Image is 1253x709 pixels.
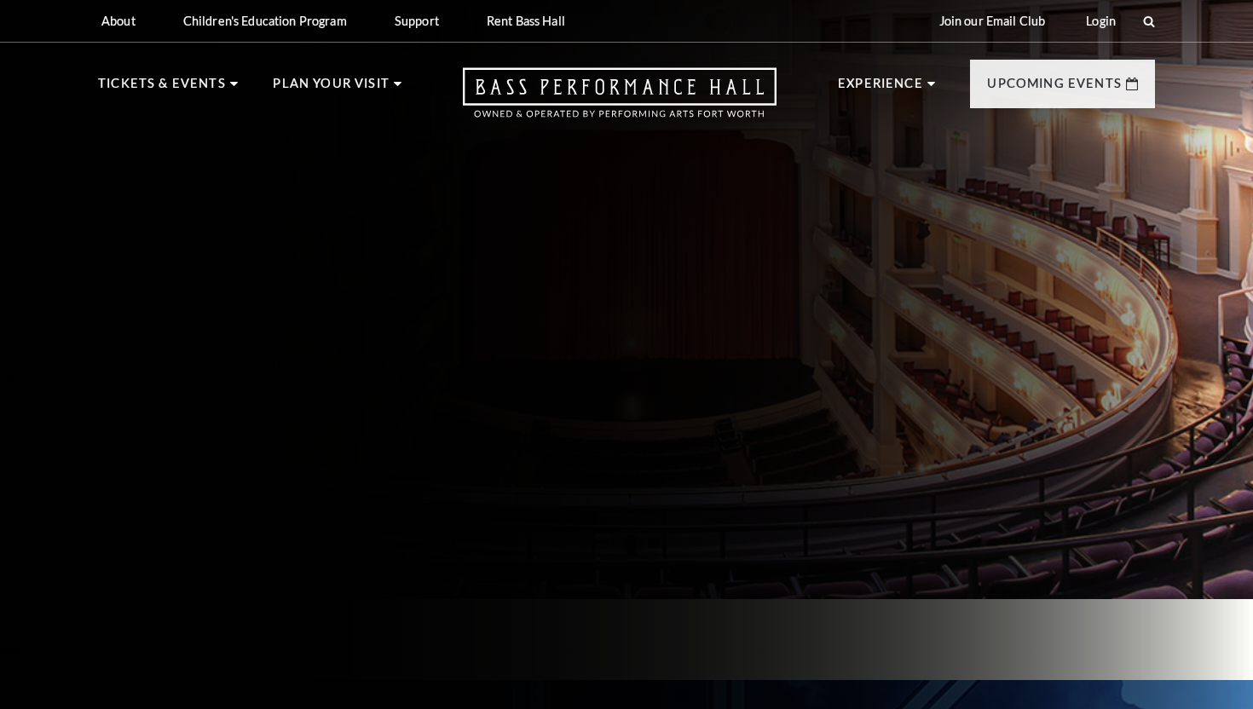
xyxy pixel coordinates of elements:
[395,14,439,28] p: Support
[98,73,226,104] p: Tickets & Events
[987,73,1122,104] p: Upcoming Events
[487,14,565,28] p: Rent Bass Hall
[273,73,390,104] p: Plan Your Visit
[838,73,923,104] p: Experience
[101,14,136,28] p: About
[183,14,347,28] p: Children's Education Program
